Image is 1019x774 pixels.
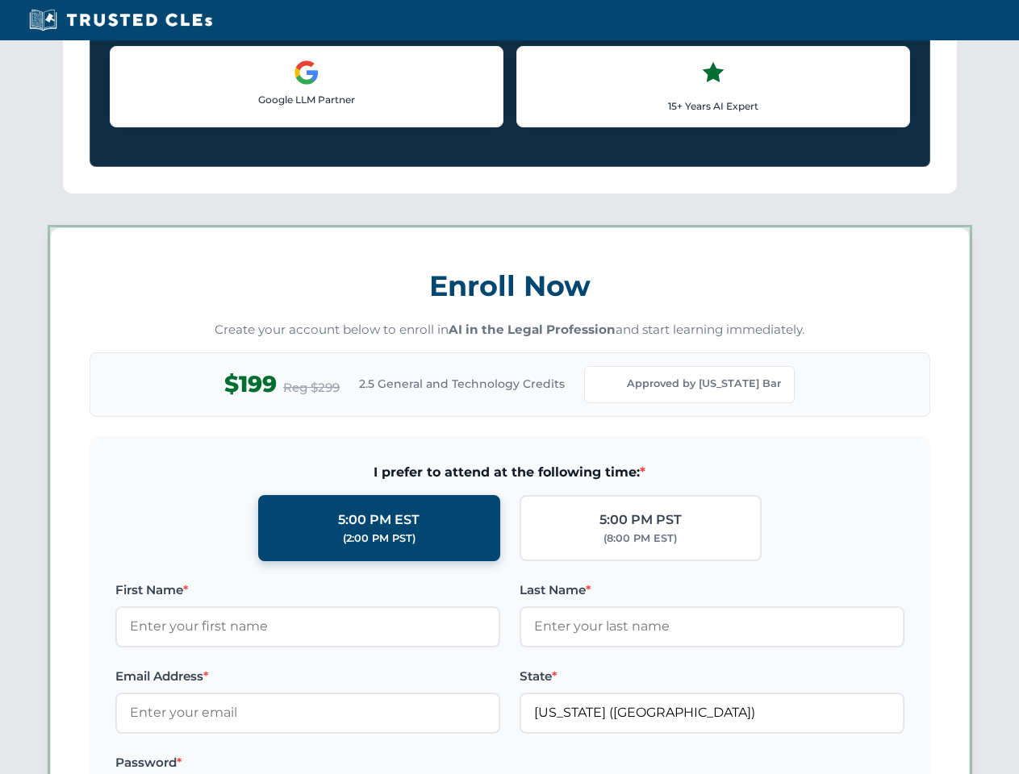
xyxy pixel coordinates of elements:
[338,510,420,531] div: 5:00 PM EST
[115,606,500,647] input: Enter your first name
[115,693,500,733] input: Enter your email
[359,375,565,393] span: 2.5 General and Technology Credits
[520,667,904,686] label: State
[115,753,500,772] label: Password
[294,60,319,85] img: Google
[598,373,620,396] img: Florida Bar
[224,366,277,402] span: $199
[90,260,930,311] h3: Enroll Now
[115,462,904,483] span: I prefer to attend at the following time:
[599,510,682,531] div: 5:00 PM PST
[123,92,490,107] p: Google LLM Partner
[283,378,340,397] span: Reg $299
[24,8,217,32] img: Trusted CLEs
[343,531,416,547] div: (2:00 PM PST)
[520,606,904,647] input: Enter your last name
[115,580,500,600] label: First Name
[520,693,904,733] input: Florida (FL)
[627,376,781,392] span: Approved by [US_STATE] Bar
[90,321,930,339] p: Create your account below to enroll in and start learning immediately.
[449,322,616,337] strong: AI in the Legal Profession
[603,531,677,547] div: (8:00 PM EST)
[530,98,896,114] p: 15+ Years AI Expert
[520,580,904,600] label: Last Name
[115,667,500,686] label: Email Address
